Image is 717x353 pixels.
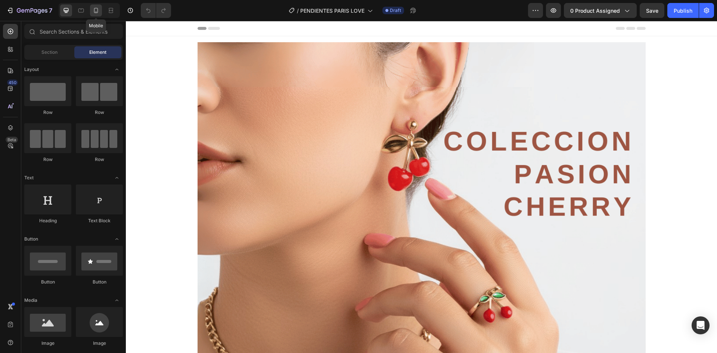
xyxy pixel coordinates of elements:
button: Save [640,3,664,18]
span: / [297,7,299,15]
div: Button [24,279,71,285]
span: Section [41,49,58,56]
span: 0 product assigned [570,7,620,15]
span: PENDIENTES PARIS LOVE [300,7,364,15]
span: Layout [24,66,39,73]
div: Image [76,340,123,347]
div: Row [76,109,123,116]
div: 450 [7,80,18,86]
div: Beta [6,137,18,143]
button: Publish [667,3,699,18]
span: Draft [390,7,401,14]
div: Open Intercom Messenger [692,316,710,334]
div: Row [76,156,123,163]
span: Button [24,236,38,242]
span: Toggle open [111,64,123,75]
div: Row [24,109,71,116]
span: Toggle open [111,172,123,184]
span: Text [24,174,34,181]
div: Button [76,279,123,285]
span: Toggle open [111,294,123,306]
div: Text Block [76,217,123,224]
div: Heading [24,217,71,224]
span: Save [646,7,658,14]
span: Element [89,49,106,56]
p: 7 [49,6,52,15]
span: Media [24,297,37,304]
span: Toggle open [111,233,123,245]
iframe: Design area [126,21,717,353]
div: Undo/Redo [141,3,171,18]
button: 0 product assigned [564,3,637,18]
div: Row [24,156,71,163]
div: Publish [674,7,692,15]
button: 7 [3,3,56,18]
input: Search Sections & Elements [24,24,123,39]
div: Image [24,340,71,347]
